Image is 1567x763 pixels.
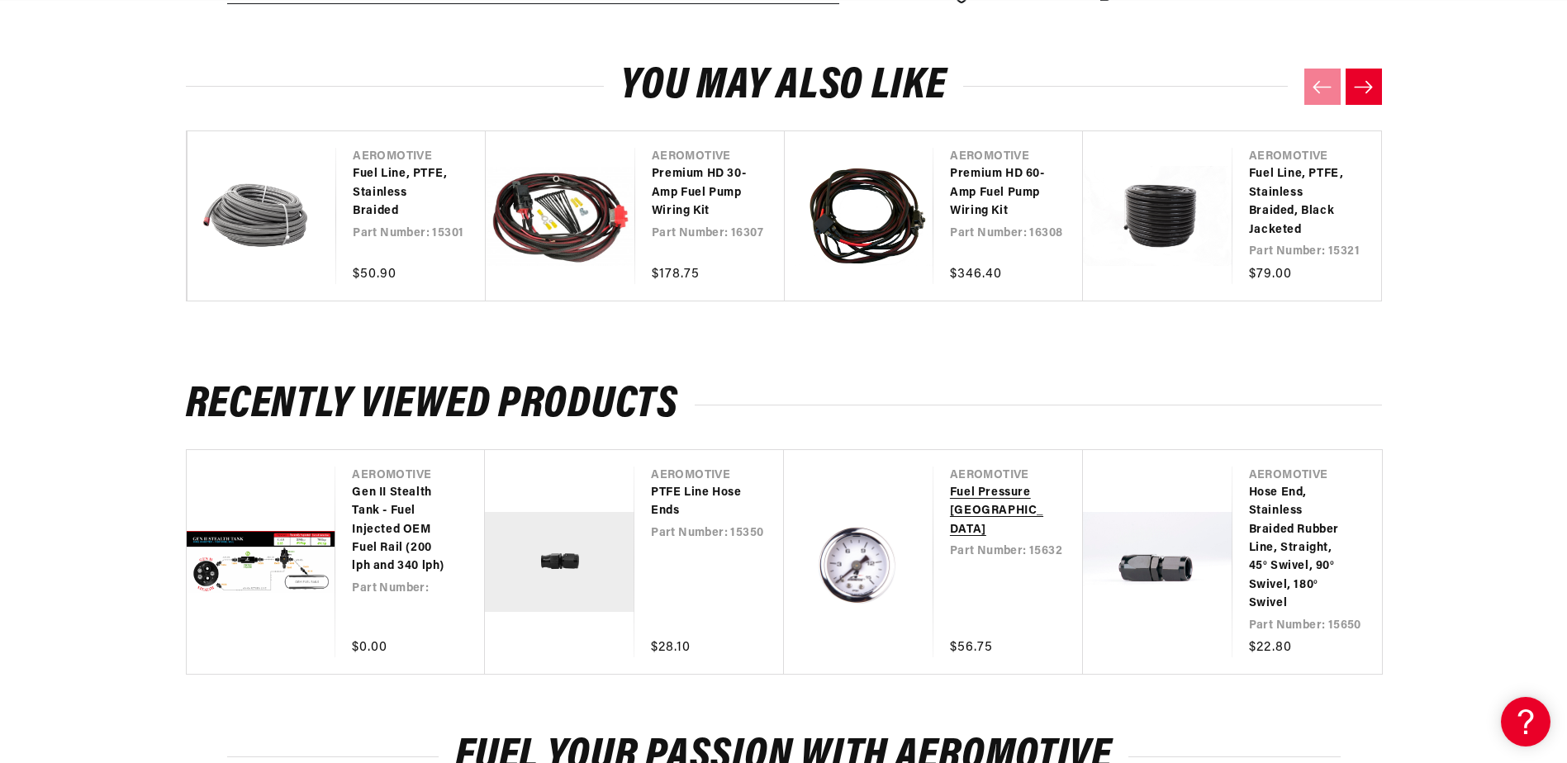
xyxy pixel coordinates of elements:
[186,449,1382,675] ul: Slider
[1304,69,1341,105] button: Previous slide
[353,165,453,220] a: Fuel Line, PTFE, Stainless Braided
[1249,484,1349,614] a: Hose End, Stainless Braided Rubber Line, Straight, 45° Swivel, 90° Swivel, 180° Swivel
[651,484,751,521] a: PTFE Line Hose Ends
[186,67,1382,106] h2: You may also like
[1249,165,1349,239] a: Fuel Line, PTFE, Stainless Braided, Black Jacketed
[352,484,452,576] a: Gen II Stealth Tank - Fuel Injected OEM Fuel Rail (200 lph and 340 lph)
[186,130,1382,301] ul: Slider
[950,165,1050,220] a: Premium HD 60-Amp Fuel Pump Wiring Kit
[1346,69,1382,105] button: Next slide
[652,165,752,220] a: Premium HD 30-Amp Fuel Pump Wiring Kit
[186,386,1382,424] h2: Recently Viewed Products
[950,484,1050,539] a: Fuel Pressure [GEOGRAPHIC_DATA]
